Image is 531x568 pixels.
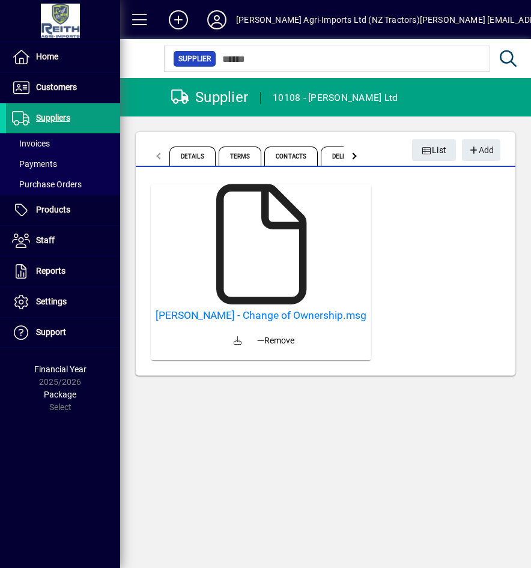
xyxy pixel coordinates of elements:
a: Payments [6,154,120,174]
span: Staff [36,235,55,245]
a: Home [6,42,120,72]
span: Home [36,52,58,61]
a: Customers [6,73,120,103]
a: Settings [6,287,120,317]
span: Details [169,147,216,166]
button: Add [462,139,500,161]
span: Customers [36,82,77,92]
a: Products [6,195,120,225]
span: Invoices [12,139,50,148]
span: Support [36,327,66,337]
span: Products [36,205,70,214]
span: Payments [12,159,57,169]
div: 10108 - [PERSON_NAME] Ltd [273,88,398,107]
div: [PERSON_NAME] Agri-Imports Ltd (NZ Tractors) [236,10,420,29]
span: Purchase Orders [12,180,82,189]
button: Add [159,9,198,31]
button: Profile [198,9,236,31]
button: List [412,139,457,161]
a: Download [223,327,252,355]
span: Add [468,140,494,160]
div: Supplier [171,88,248,107]
a: Reports [6,256,120,286]
span: Settings [36,297,67,306]
span: Reports [36,266,65,276]
a: Invoices [6,133,120,154]
span: Suppliers [36,113,70,122]
a: Support [6,318,120,348]
span: Supplier [178,53,211,65]
a: Purchase Orders [6,174,120,195]
span: Contacts [264,147,318,166]
span: Delivery Addresses [321,147,405,166]
button: Remove [252,330,299,351]
span: List [422,140,447,160]
span: Terms [219,147,262,166]
a: [PERSON_NAME] - Change of Ownership.msg [156,309,366,322]
span: Remove [257,334,294,347]
a: Staff [6,226,120,256]
span: Package [44,390,76,399]
span: Financial Year [34,364,86,374]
